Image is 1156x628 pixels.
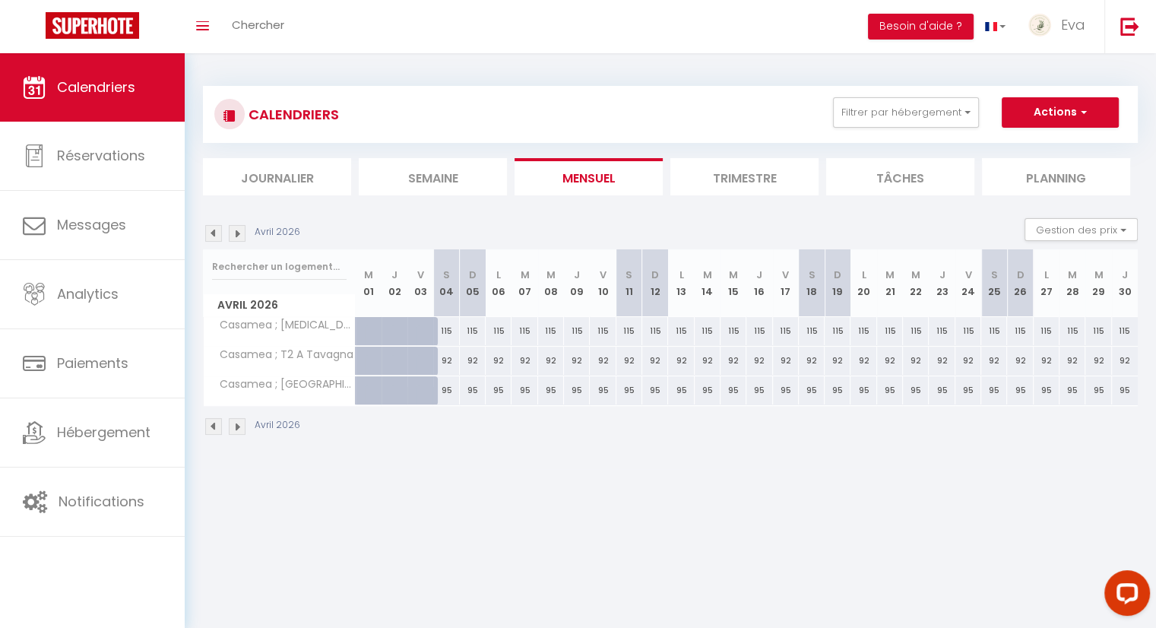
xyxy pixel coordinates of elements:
div: 95 [799,376,825,404]
abbr: L [1044,268,1049,282]
div: 92 [1085,347,1111,375]
abbr: L [862,268,866,282]
div: 92 [695,347,721,375]
th: 25 [981,249,1007,317]
div: 115 [1059,317,1085,345]
div: 95 [590,376,616,404]
div: 115 [1085,317,1111,345]
div: 92 [929,347,955,375]
abbr: V [417,268,424,282]
div: 115 [825,317,850,345]
div: 92 [1112,347,1138,375]
img: ... [1028,14,1051,36]
div: 92 [486,347,511,375]
abbr: V [964,268,971,282]
img: logout [1120,17,1139,36]
div: 115 [721,317,746,345]
div: 92 [981,347,1007,375]
div: 115 [564,317,590,345]
div: 115 [460,317,486,345]
div: 92 [955,347,981,375]
div: 95 [850,376,876,404]
div: 92 [1059,347,1085,375]
div: 92 [773,347,799,375]
button: Filtrer par hébergement [833,97,979,128]
div: 92 [511,347,537,375]
div: 92 [433,347,459,375]
abbr: M [364,268,373,282]
span: Notifications [59,492,144,511]
span: Casamea ; [GEOGRAPHIC_DATA] [206,376,358,393]
th: 21 [877,249,903,317]
div: 95 [642,376,668,404]
th: 18 [799,249,825,317]
div: 115 [773,317,799,345]
th: 04 [433,249,459,317]
abbr: M [703,268,712,282]
div: 115 [590,317,616,345]
abbr: L [496,268,501,282]
div: 115 [929,317,955,345]
div: 95 [538,376,564,404]
span: Réservations [57,146,145,165]
th: 05 [460,249,486,317]
abbr: J [391,268,397,282]
div: 92 [616,347,642,375]
abbr: M [1068,268,1077,282]
div: 92 [460,347,486,375]
div: 92 [1007,347,1033,375]
div: 115 [511,317,537,345]
span: Avril 2026 [204,294,355,316]
iframe: LiveChat chat widget [1092,564,1156,628]
div: 95 [1085,376,1111,404]
div: 92 [825,347,850,375]
div: 95 [981,376,1007,404]
th: 24 [955,249,981,317]
abbr: J [1122,268,1128,282]
div: 115 [642,317,668,345]
span: Chercher [232,17,284,33]
div: 92 [590,347,616,375]
div: 115 [850,317,876,345]
th: 14 [695,249,721,317]
th: 11 [616,249,642,317]
th: 10 [590,249,616,317]
abbr: D [1016,268,1024,282]
abbr: V [600,268,607,282]
div: 95 [877,376,903,404]
div: 95 [564,376,590,404]
div: 115 [1112,317,1138,345]
div: 95 [929,376,955,404]
div: 95 [433,376,459,404]
abbr: J [756,268,762,282]
div: 115 [668,317,694,345]
abbr: M [729,268,738,282]
th: 17 [773,249,799,317]
span: Eva [1061,15,1085,34]
th: 07 [511,249,537,317]
button: Actions [1002,97,1119,128]
div: 115 [616,317,642,345]
li: Planning [982,158,1130,195]
li: Journalier [203,158,351,195]
th: 12 [642,249,668,317]
p: Avril 2026 [255,418,300,433]
div: 115 [486,317,511,345]
abbr: S [443,268,450,282]
abbr: M [546,268,556,282]
div: 115 [1007,317,1033,345]
div: 115 [746,317,772,345]
span: Casamea ; [MEDICAL_DATA] [PERSON_NAME] [206,317,358,334]
div: 95 [1059,376,1085,404]
th: 20 [850,249,876,317]
div: 115 [1034,317,1059,345]
div: 115 [955,317,981,345]
div: 95 [695,376,721,404]
abbr: L [679,268,683,282]
abbr: M [1094,268,1103,282]
div: 95 [460,376,486,404]
span: Hébergement [57,423,150,442]
abbr: M [911,268,920,282]
th: 06 [486,249,511,317]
